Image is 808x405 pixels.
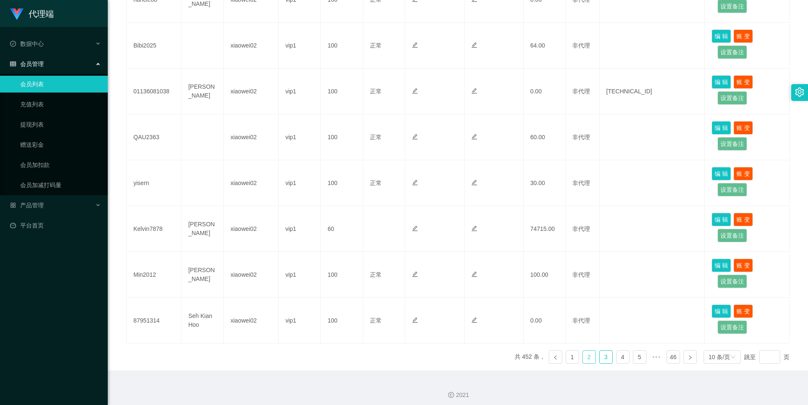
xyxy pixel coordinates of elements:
[127,69,181,114] td: 01136081038
[224,206,279,252] td: xiaowei02
[633,350,646,364] li: 5
[321,160,363,206] td: 100
[650,350,663,364] li: 向后 5 页
[600,69,705,114] td: [TECHNICAL_ID]
[572,317,590,324] span: 非代理
[731,355,736,360] i: 图标: down
[181,206,223,252] td: [PERSON_NAME]
[448,392,454,398] i: 图标: copyright
[471,88,477,94] i: 图标: edit
[20,76,101,93] a: 会员列表
[412,180,418,185] i: 图标: edit
[572,42,590,49] span: 非代理
[718,229,747,242] button: 设置备注
[471,134,477,140] i: 图标: edit
[224,252,279,298] td: xiaowei02
[712,29,731,43] button: 编 辑
[279,206,321,252] td: vip1
[600,351,612,363] a: 3
[667,351,680,363] a: 46
[321,206,363,252] td: 60
[471,225,477,231] i: 图标: edit
[553,355,558,360] i: 图标: left
[712,304,731,318] button: 编 辑
[515,350,545,364] li: 共 452 条，
[114,391,801,400] div: 2021
[279,252,321,298] td: vip1
[279,23,321,69] td: vip1
[10,217,101,234] a: 图标: dashboard平台首页
[471,42,477,48] i: 图标: edit
[712,121,731,135] button: 编 辑
[412,134,418,140] i: 图标: edit
[650,350,663,364] span: •••
[181,69,223,114] td: [PERSON_NAME]
[412,317,418,323] i: 图标: edit
[127,23,181,69] td: Bibi2025
[524,206,566,252] td: 74715.00
[683,350,697,364] li: 下一页
[181,252,223,298] td: [PERSON_NAME]
[718,45,747,59] button: 设置备注
[224,160,279,206] td: xiaowei02
[795,87,804,97] i: 图标: setting
[572,271,590,278] span: 非代理
[712,259,731,272] button: 编 辑
[566,351,579,363] a: 1
[370,271,382,278] span: 正常
[712,75,731,89] button: 编 辑
[734,259,753,272] button: 账 变
[583,351,595,363] a: 2
[20,96,101,113] a: 充值列表
[734,304,753,318] button: 账 变
[524,69,566,114] td: 0.00
[127,298,181,344] td: 87951314
[572,180,590,186] span: 非代理
[370,42,382,49] span: 正常
[412,271,418,277] i: 图标: edit
[617,351,629,363] a: 4
[321,69,363,114] td: 100
[370,317,382,324] span: 正常
[127,114,181,160] td: QAU2363
[718,275,747,288] button: 设置备注
[718,137,747,151] button: 设置备注
[734,167,753,180] button: 账 变
[633,351,646,363] a: 5
[321,114,363,160] td: 100
[616,350,630,364] li: 4
[718,91,747,105] button: 设置备注
[20,116,101,133] a: 提现列表
[224,298,279,344] td: xiaowei02
[321,23,363,69] td: 100
[370,88,382,95] span: 正常
[370,180,382,186] span: 正常
[572,88,590,95] span: 非代理
[524,298,566,344] td: 0.00
[734,29,753,43] button: 账 变
[224,23,279,69] td: xiaowei02
[412,88,418,94] i: 图标: edit
[10,202,44,209] span: 产品管理
[29,0,54,27] h1: 代理端
[279,160,321,206] td: vip1
[471,180,477,185] i: 图标: edit
[734,75,753,89] button: 账 变
[20,156,101,173] a: 会员加扣款
[10,41,16,47] i: 图标: check-circle-o
[524,160,566,206] td: 30.00
[10,61,44,67] span: 会员管理
[599,350,613,364] li: 3
[181,298,223,344] td: Seh Kian Hoo
[718,183,747,196] button: 设置备注
[321,252,363,298] td: 100
[321,298,363,344] td: 100
[709,351,730,363] div: 10 条/页
[279,298,321,344] td: vip1
[127,160,181,206] td: yisern
[688,355,693,360] i: 图标: right
[412,225,418,231] i: 图标: edit
[524,23,566,69] td: 64.00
